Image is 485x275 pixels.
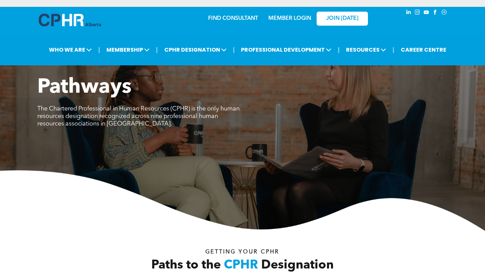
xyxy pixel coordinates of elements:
[268,16,311,21] a: MEMBER LOGIN
[393,43,394,57] li: |
[414,9,421,18] a: instagram
[151,259,221,272] span: Paths to the
[37,106,240,127] span: The Chartered Professional in Human Resources (CPHR) is the only human resources designation reco...
[224,259,258,272] span: CPHR
[344,43,388,56] span: RESOURCES
[233,43,235,57] li: |
[156,43,158,57] li: |
[423,9,430,18] a: youtube
[432,9,439,18] a: facebook
[326,15,358,22] span: JOIN [DATE]
[162,43,229,56] span: CPHR DESIGNATION
[205,249,279,255] span: Getting your Cphr
[261,259,334,272] span: Designation
[39,14,101,26] img: A blue and white logo for cp alberta
[98,43,100,57] li: |
[399,43,448,56] a: CAREER CENTRE
[441,9,448,18] a: Social network
[317,12,368,26] a: JOIN [DATE]
[47,43,94,56] span: WHO WE ARE
[208,16,258,21] a: FIND CONSULTANT
[239,43,333,56] span: PROFESSIONAL DEVELOPMENT
[37,77,131,98] span: Pathways
[405,9,412,18] a: linkedin
[338,43,340,57] li: |
[104,43,152,56] span: MEMBERSHIP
